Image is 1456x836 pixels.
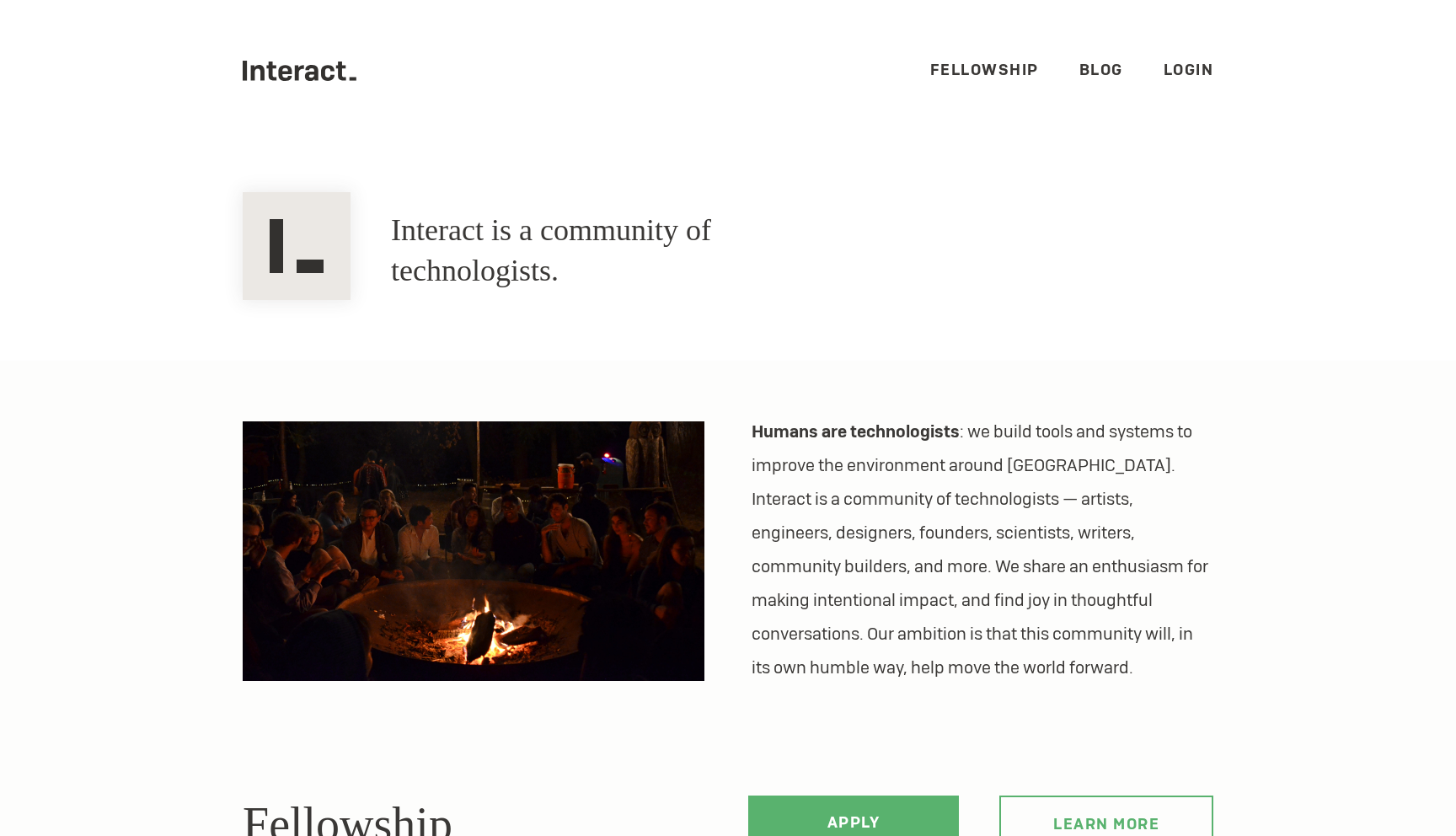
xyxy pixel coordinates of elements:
[752,415,1213,684] p: : we build tools and systems to improve the environment around [GEOGRAPHIC_DATA]. Interact is a c...
[243,192,351,300] img: Interact Logo
[752,421,960,442] strong: Humans are technologists
[243,421,704,681] img: A fireplace discussion at an Interact Retreat
[391,211,846,292] h1: Interact is a community of technologists.
[1164,60,1214,79] a: Login
[1079,60,1123,79] a: Blog
[930,60,1039,79] a: Fellowship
